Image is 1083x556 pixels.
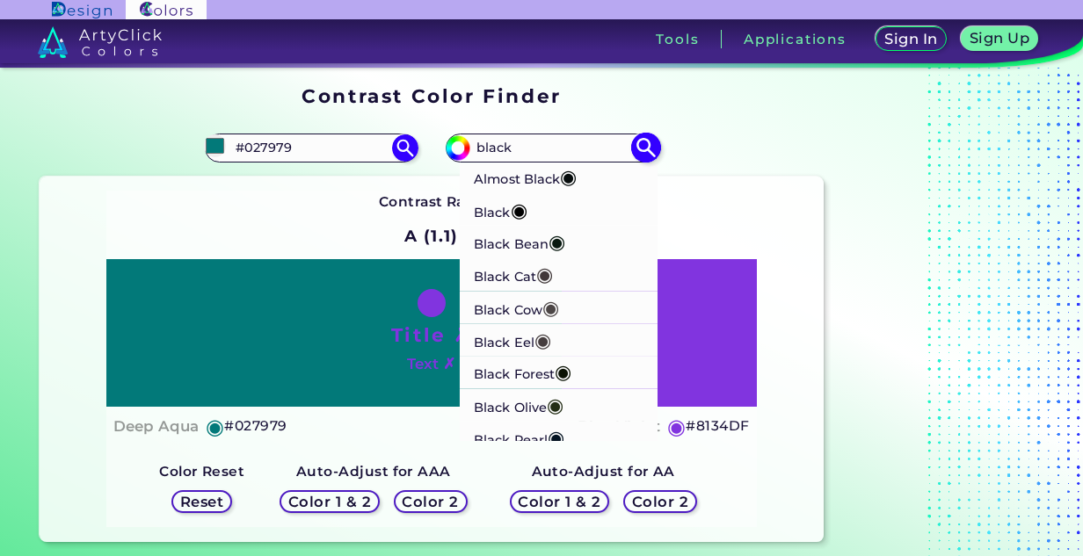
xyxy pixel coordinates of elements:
[289,495,371,509] h5: Color 1 & 2
[885,32,937,46] h5: Sign In
[970,31,1028,45] h5: Sign Up
[519,495,600,509] h5: Color 1 & 2
[391,321,472,348] h1: Title ✗
[630,133,661,163] img: icon search
[229,136,393,160] input: type color 1..
[632,495,687,509] h5: Color 2
[667,416,687,437] h5: ◉
[474,421,564,453] p: Black Pearl
[159,463,244,480] strong: Color Reset
[396,217,466,256] h2: A (1.1)
[542,295,559,318] span: ◉
[407,351,455,377] h4: Text ✗
[379,193,485,210] strong: Contrast Ratio
[224,415,287,437] h5: #027979
[876,27,946,52] a: Sign In
[560,165,577,188] span: ◉
[534,328,551,350] span: ◉
[474,388,563,421] p: Black Olive
[470,136,634,160] input: type color 2..
[296,463,451,480] strong: Auto-Adjust for AAA
[511,198,527,220] span: ◉
[474,291,559,323] p: Black Cow
[548,425,564,448] span: ◉
[686,415,749,437] h5: #8134DF
[302,83,561,109] h1: Contrast Color Finder
[536,263,553,285] span: ◉
[474,258,553,291] p: Black Cat
[532,463,675,480] strong: Auto-Adjust for AA
[547,393,563,415] span: ◉
[474,193,527,226] p: Black
[962,27,1037,52] a: Sign Up
[831,78,1050,549] iframe: Advertisement
[656,32,699,46] h3: Tools
[180,495,223,509] h5: Reset
[392,134,418,161] img: icon search
[744,32,847,46] h3: Applications
[206,416,225,437] h5: ◉
[52,2,111,18] img: ArtyClick Design logo
[555,360,571,383] span: ◉
[474,226,565,258] p: Black Bean
[403,495,458,509] h5: Color 2
[113,414,199,439] h4: Deep Aqua
[474,323,551,356] p: Black Eel
[549,230,565,253] span: ◉
[474,356,571,388] p: Black Forest
[474,161,577,193] p: Almost Black
[38,26,162,58] img: logo_artyclick_colors_white.svg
